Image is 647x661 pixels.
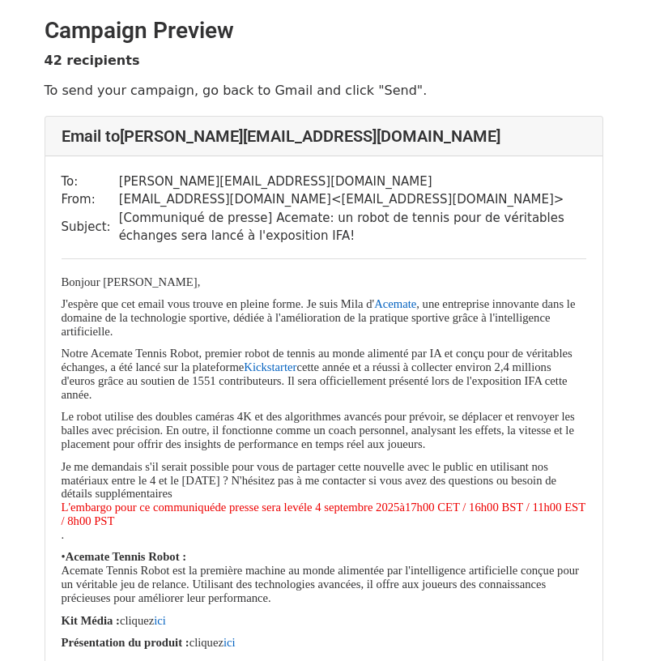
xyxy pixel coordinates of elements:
span: Je me demandais s'il serait possible pour vous de partager cette nouvelle avec le public en utili... [62,460,556,514]
span: L'embargo pour ce communiqu [62,501,211,514]
a: Kickstarter [244,360,296,373]
td: Subject: [62,209,119,245]
td: From: [62,190,119,209]
span: Présentation du produit : [62,636,189,649]
span: de presse sera lev [215,501,299,514]
span: . [62,528,65,541]
span: le 4 septembre 2025 [304,501,399,514]
td: To: [62,173,119,191]
span: cliquez [189,636,236,649]
span: Le robot utilise des doubles caméras 4K et des algorithmes avancés pour prévoir, se déplacer et r... [62,410,575,450]
span: é é à [62,501,585,527]
a: Acemate [374,297,416,310]
b: Acemate Tennis Robot : [66,550,186,563]
a: ici [154,614,166,627]
span: cliquez [120,614,166,627]
h2: Campaign Preview [45,17,603,45]
td: [PERSON_NAME][EMAIL_ADDRESS][DOMAIN_NAME] [119,173,586,191]
span: Bonjour [PERSON_NAME], [62,275,201,288]
td: [Communiqué de presse] Acemate: un robot de tennis pour de véritables échanges sera lancé à l'exp... [119,209,586,245]
p: To send your campaign, go back to Gmail and click "Send". [45,82,603,99]
a: ici [223,636,236,649]
span: Notre Acemate Tennis Robot, premier robot de tennis au monde alimenté par IA et conçu pour de vér... [62,347,573,401]
span: Kit Média : [62,614,120,627]
strong: 42 recipients [45,53,140,68]
h4: Email to [PERSON_NAME][EMAIL_ADDRESS][DOMAIN_NAME] [62,126,586,146]
span: • Acemate Tennis Robot est la première machine au monde alimentée par l'intelligence artificielle... [62,550,579,604]
td: [EMAIL_ADDRESS][DOMAIN_NAME] < [EMAIL_ADDRESS][DOMAIN_NAME] > [119,190,586,209]
span: 17h00 CET / 16h00 BST / 11h00 EST / 8h00 PST [62,501,585,527]
span: J'espère que cet email vous trouve en pleine forme. Je suis Mila d' , une entreprise innovante da... [62,297,576,338]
